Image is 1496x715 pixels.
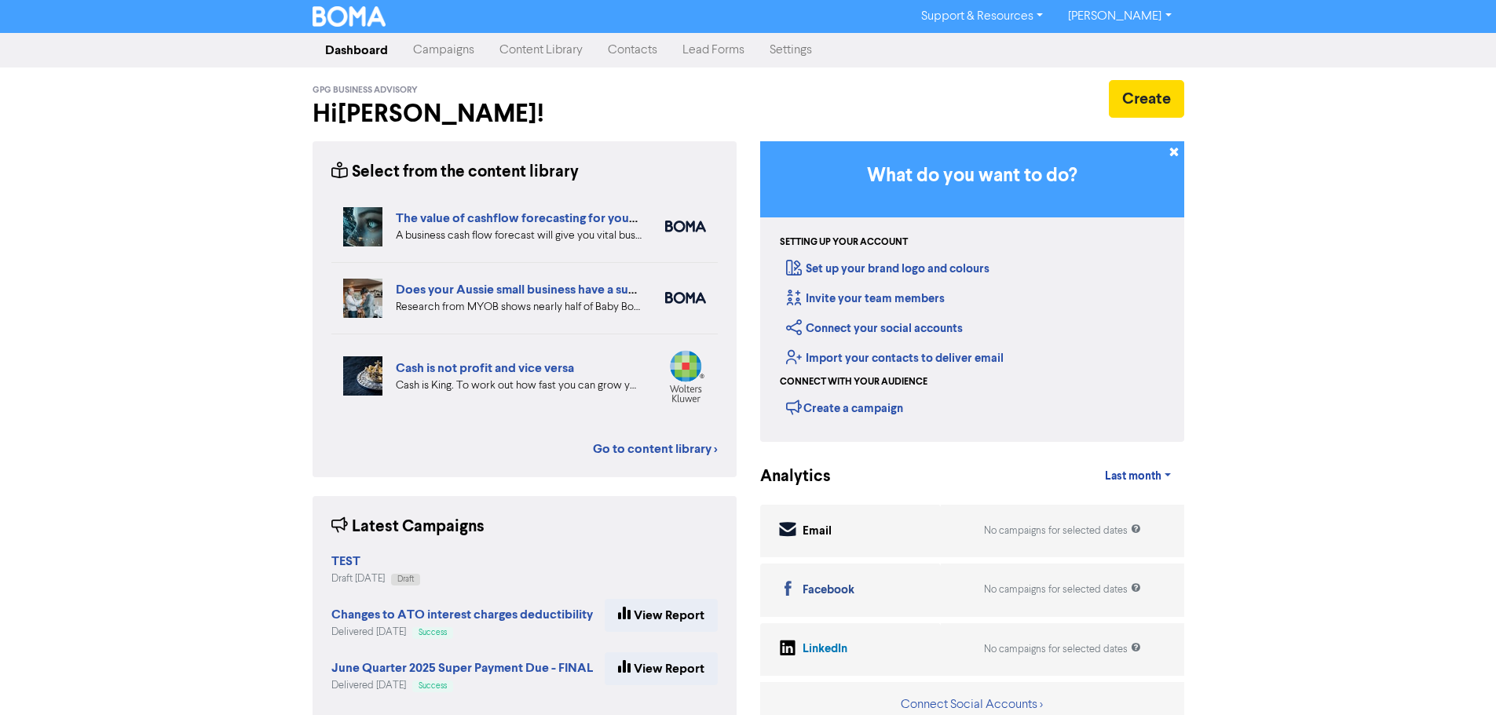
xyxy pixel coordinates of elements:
[331,160,579,184] div: Select from the content library
[665,292,706,304] img: boma
[313,6,386,27] img: BOMA Logo
[419,682,447,690] span: Success
[331,609,593,622] a: Changes to ATO interest charges deductibility
[313,35,401,66] a: Dashboard
[786,291,945,306] a: Invite your team members
[419,629,447,637] span: Success
[760,141,1184,442] div: Getting Started in BOMA
[605,599,718,632] a: View Report
[313,85,418,96] span: GPG Business Advisory
[1092,461,1183,492] a: Last month
[331,571,420,586] div: Draft [DATE]
[786,261,989,276] a: Set up your brand logo and colours
[665,221,706,232] img: boma_accounting
[595,35,670,66] a: Contacts
[984,642,1141,657] div: No campaigns for selected dates
[786,351,1004,366] a: Import your contacts to deliver email
[396,378,642,394] div: Cash is King. To work out how fast you can grow your business, you need to look at your projected...
[396,299,642,316] div: Research from MYOB shows nearly half of Baby Boomer business owners are planning to exit in the n...
[780,375,927,389] div: Connect with your audience
[396,282,711,297] a: Does your Aussie small business have a succession plan?
[401,35,487,66] a: Campaigns
[331,678,593,693] div: Delivered [DATE]
[1109,80,1184,118] button: Create
[331,660,593,676] strong: June Quarter 2025 Super Payment Due - FINAL
[331,515,485,539] div: Latest Campaigns
[1055,4,1183,29] a: [PERSON_NAME]
[331,607,593,622] strong: Changes to ATO interest charges deductibility
[396,210,685,226] a: The value of cashflow forecasting for your business
[803,640,847,658] div: LinkedIn
[803,582,854,600] div: Facebook
[331,625,593,640] div: Delivered [DATE]
[984,523,1141,538] div: No campaigns for selected dates
[760,465,811,489] div: Analytics
[331,553,360,569] strong: TEST
[593,440,718,458] a: Go to content library >
[331,556,360,568] a: TEST
[331,662,593,675] a: June Quarter 2025 Super Payment Due - FINAL
[909,4,1055,29] a: Support & Resources
[396,360,574,376] a: Cash is not profit and vice versa
[803,523,832,541] div: Email
[786,396,903,419] div: Create a campaign
[757,35,825,66] a: Settings
[397,575,414,583] span: Draft
[784,165,1161,188] h3: What do you want to do?
[487,35,595,66] a: Content Library
[396,228,642,244] div: A business cash flow forecast will give you vital business intelligence to help you scenario-plan...
[605,652,718,685] a: View Report
[786,321,963,336] a: Connect your social accounts
[665,350,706,403] img: wolterskluwer
[670,35,757,66] a: Lead Forms
[1417,640,1496,715] iframe: Chat Widget
[1105,469,1161,483] span: Last month
[984,582,1141,597] div: No campaigns for selected dates
[900,695,1044,715] button: Connect Social Accounts >
[780,235,908,250] div: Setting up your account
[313,99,737,129] h2: Hi [PERSON_NAME] !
